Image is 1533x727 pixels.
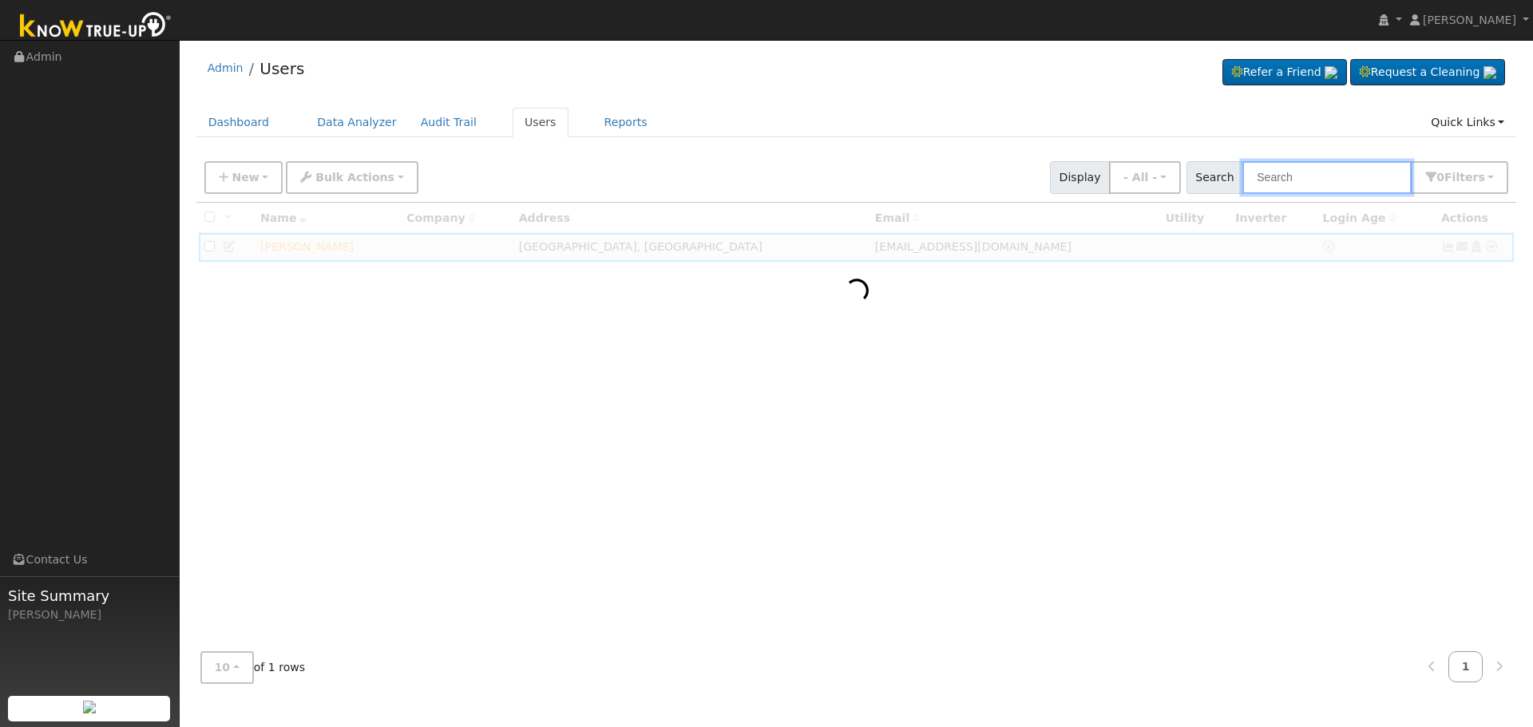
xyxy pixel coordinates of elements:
[215,661,231,674] span: 10
[8,585,171,606] span: Site Summary
[1186,161,1243,194] span: Search
[409,108,489,137] a: Audit Trail
[1444,171,1485,184] span: Filter
[1050,161,1110,194] span: Display
[259,59,304,78] a: Users
[200,651,254,684] button: 10
[196,108,282,137] a: Dashboard
[305,108,409,137] a: Data Analyzer
[200,651,306,684] span: of 1 rows
[1242,161,1412,194] input: Search
[1423,14,1516,26] span: [PERSON_NAME]
[286,161,418,194] button: Bulk Actions
[1325,66,1337,79] img: retrieve
[1222,59,1347,86] a: Refer a Friend
[592,108,660,137] a: Reports
[204,161,283,194] button: New
[315,171,394,184] span: Bulk Actions
[1478,171,1484,184] span: s
[1483,66,1496,79] img: retrieve
[1411,161,1508,194] button: 0Filters
[8,606,171,623] div: [PERSON_NAME]
[232,171,259,184] span: New
[12,9,180,45] img: Know True-Up
[1419,108,1516,137] a: Quick Links
[1109,161,1181,194] button: - All -
[1448,651,1483,682] a: 1
[208,61,244,74] a: Admin
[83,701,96,713] img: retrieve
[513,108,568,137] a: Users
[1350,59,1505,86] a: Request a Cleaning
